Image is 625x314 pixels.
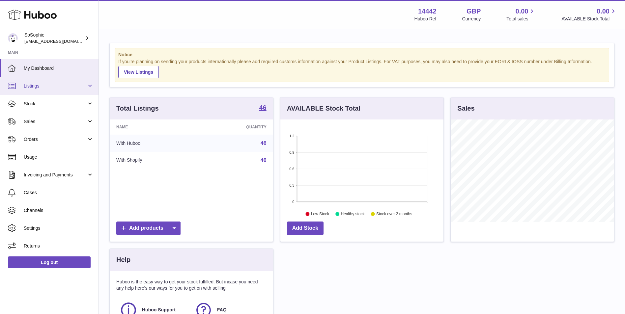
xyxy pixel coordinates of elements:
span: Listings [24,83,87,89]
span: Invoicing and Payments [24,172,87,178]
p: Huboo is the easy way to get your stock fulfilled. But incase you need any help here's our ways f... [116,279,267,291]
td: With Shopify [110,152,198,169]
text: Healthy stock [341,212,365,216]
span: Usage [24,154,94,160]
h3: Help [116,255,130,264]
text: Low Stock [311,212,329,216]
strong: 14442 [418,7,437,16]
span: My Dashboard [24,65,94,71]
span: 0.00 [516,7,528,16]
text: Stock over 2 months [376,212,412,216]
text: 0.9 [289,150,294,154]
div: Currency [462,16,481,22]
span: [EMAIL_ADDRESS][DOMAIN_NAME] [24,39,97,44]
text: 0.6 [289,167,294,171]
div: SoSophie [24,32,84,44]
text: 0 [292,200,294,204]
span: Huboo Support [142,307,176,313]
strong: 46 [259,104,266,111]
h3: Total Listings [116,104,159,113]
span: Cases [24,190,94,196]
td: With Huboo [110,135,198,152]
a: View Listings [118,66,159,78]
th: Quantity [198,119,273,135]
span: Channels [24,207,94,214]
text: 0.3 [289,183,294,187]
div: Huboo Ref [414,16,437,22]
a: Add products [116,222,181,235]
h3: AVAILABLE Stock Total [287,104,360,113]
a: Add Stock [287,222,324,235]
a: 46 [261,140,267,146]
span: FAQ [217,307,227,313]
span: Total sales [506,16,536,22]
a: 46 [259,104,266,112]
strong: GBP [467,7,481,16]
h3: Sales [457,104,474,113]
a: 46 [261,157,267,163]
span: Returns [24,243,94,249]
th: Name [110,119,198,135]
span: Settings [24,225,94,231]
span: AVAILABLE Stock Total [561,16,617,22]
img: internalAdmin-14442@internal.huboo.com [8,33,18,43]
strong: Notice [118,52,606,58]
a: 0.00 AVAILABLE Stock Total [561,7,617,22]
span: Sales [24,118,87,125]
a: 0.00 Total sales [506,7,536,22]
span: Orders [24,136,87,143]
div: If you're planning on sending your products internationally please add required customs informati... [118,59,606,78]
text: 1.2 [289,134,294,138]
span: 0.00 [597,7,610,16]
a: Log out [8,256,91,268]
span: Stock [24,101,87,107]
